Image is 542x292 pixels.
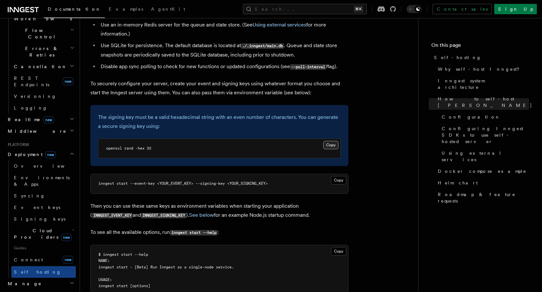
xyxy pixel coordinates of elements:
a: Self-hosting [431,52,529,63]
span: USAGE: [98,277,112,282]
a: Using external services [253,22,306,28]
span: Errors & Retries [11,45,70,58]
kbd: ⌘K [354,6,363,12]
a: Sign Up [494,4,537,14]
button: Copy [331,176,346,184]
span: Manage [5,280,42,287]
span: Why self-host Inngest? [438,66,524,72]
button: Cancellation [11,61,76,72]
span: new [63,256,73,264]
span: inngest start [options] [98,284,150,288]
span: Overview [14,163,80,169]
a: Overview [11,160,76,172]
li: Use SQLite for persistence. The default database is located at . Queue and state store snapshots ... [99,41,348,59]
a: Configuring Inngest SDKs to use self-hosted server [439,123,529,147]
a: Signing keys [11,213,76,225]
span: Using external services [442,150,529,163]
span: Platform [5,142,29,147]
a: Self hosting [11,266,76,278]
li: Use an in-memory Redis server for the queue and state store. (See for more information.) [99,20,348,38]
span: Logging [14,105,47,110]
div: Deploymentnew [5,160,76,278]
span: Helm chart [438,180,478,186]
span: Cloud Providers [11,227,72,240]
button: Middleware [5,125,76,137]
span: Realtime [5,116,54,123]
span: How to self-host [PERSON_NAME] [438,96,532,109]
span: Middleware [5,128,66,134]
a: Connectnew [11,253,76,266]
code: ./.inngest/main.db [241,43,284,49]
a: Configuration [439,111,529,123]
span: Roadmap & feature requests [438,191,529,204]
span: Signing keys [14,216,65,222]
span: Docker compose example [438,168,527,174]
span: Connect [14,257,43,262]
li: Disable app sync polling to check for new functions or updated configurations (see flag). [99,62,348,71]
span: new [45,151,56,158]
a: REST Endpointsnew [11,72,76,90]
a: How to self-host [PERSON_NAME] [435,93,529,111]
button: Copy [323,141,338,149]
span: NAME: [98,258,110,263]
a: Inngest system architecture [435,75,529,93]
span: Examples [109,6,143,12]
span: new [63,78,73,85]
button: Manage [5,278,76,289]
a: See below [189,212,214,218]
a: Environments & Apps [11,172,76,190]
span: Event keys [14,205,60,210]
span: Versioning [14,94,56,99]
button: Cloud Providersnew [11,225,76,243]
code: INNGEST_SIGNING_KEY [141,213,186,218]
code: INNGEST_EVENT_KEY [92,213,133,218]
a: Syncing [11,190,76,202]
a: Documentation [44,2,105,18]
span: Guides [11,243,76,253]
span: Inngest system architecture [438,78,529,90]
span: inngest start - [Beta] Run Inngest as a single-node service. [98,265,234,269]
span: Configuring Inngest SDKs to use self-hosted server [442,125,529,145]
p: To see all the available options, run : [90,228,348,237]
button: Deploymentnew [5,149,76,160]
span: AgentKit [151,6,185,12]
p: Then you can use these same keys as environment variables when starting your application ( and ).... [90,202,348,220]
a: AgentKit [147,2,189,17]
span: inngest start --event-key <YOUR_EVENT_KEY> --signing-key <YOUR_SIGNING_KEY> [98,181,268,186]
a: Helm chart [435,177,529,189]
a: Event keys [11,202,76,213]
span: Self-hosting [434,54,481,61]
button: Copy [331,247,346,255]
code: inngest start --help [170,230,217,235]
span: REST Endpoints [14,76,49,87]
span: Environments & Apps [14,175,70,187]
span: Flow Control [11,27,70,40]
a: Why self-host Inngest? [435,63,529,75]
a: Contact sales [433,4,492,14]
code: --poll-interval [290,64,326,70]
button: Toggle dark mode [406,5,422,13]
a: Versioning [11,90,76,102]
span: Syncing [14,193,45,198]
button: Search...⌘K [243,4,367,14]
a: Logging [11,102,76,114]
button: Realtimenew [5,114,76,125]
a: Roadmap & feature requests [435,189,529,207]
button: Flow Control [11,25,76,43]
span: Cancellation [11,63,67,70]
span: $ inngest start --help [98,252,148,257]
span: Deployment [5,151,56,158]
button: Errors & Retries [11,43,76,61]
span: Documentation [48,6,101,12]
span: Configuration [442,114,500,120]
p: To securely configure your server, create your event and signing keys using whatever format you c... [90,79,348,97]
span: new [61,234,72,241]
a: Using external services [439,147,529,165]
span: openssl rand -hex 32 [106,146,151,151]
a: Docker compose example [435,165,529,177]
p: The signing key must be a valid hexadecimal string with an even number of characters. You can gen... [98,113,341,131]
span: Self hosting [14,269,61,275]
span: new [43,116,54,123]
h4: On this page [431,41,529,52]
a: Examples [105,2,147,17]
